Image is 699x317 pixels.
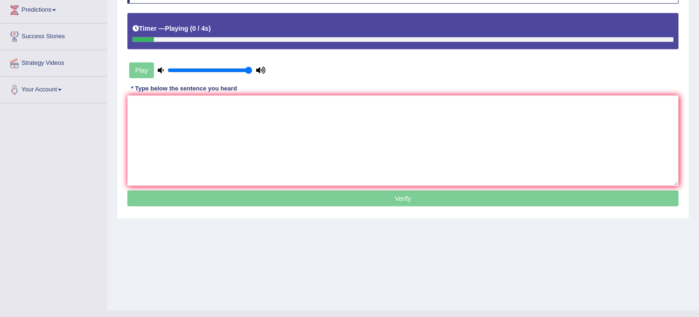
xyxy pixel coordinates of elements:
[192,25,209,32] b: 0 / 4s
[127,84,241,93] div: * Type below the sentence you heard
[165,25,189,32] b: Playing
[0,24,107,47] a: Success Stories
[0,77,107,100] a: Your Account
[209,25,211,32] b: )
[0,50,107,74] a: Strategy Videos
[190,25,192,32] b: (
[133,25,211,32] h5: Timer —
